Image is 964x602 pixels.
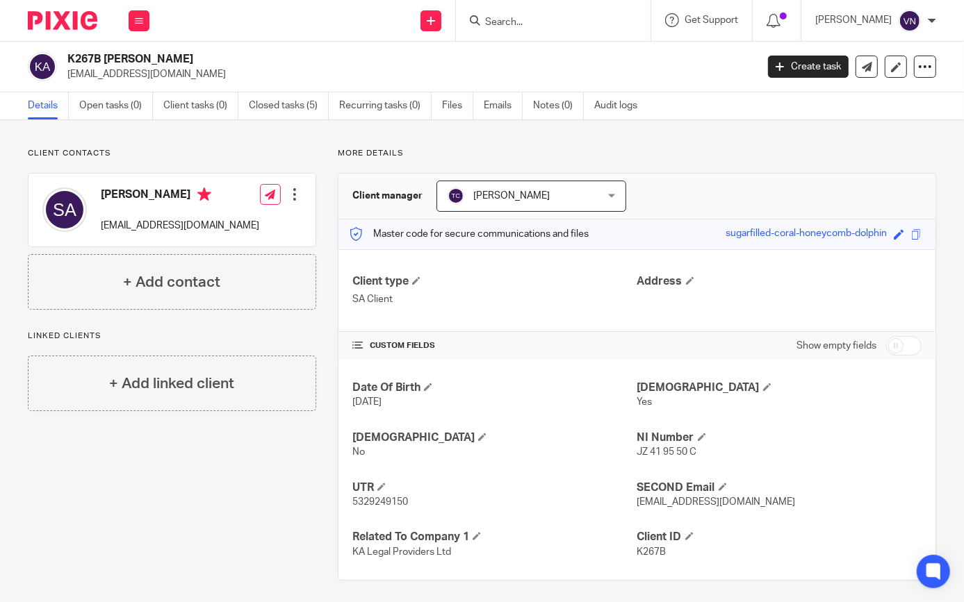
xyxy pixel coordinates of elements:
span: [DATE] [352,397,382,407]
span: No [352,447,365,457]
h3: Client manager [352,189,423,203]
h2: K267B [PERSON_NAME] [67,52,611,67]
h4: + Add contact [123,271,220,293]
h4: Date Of Birth [352,381,637,395]
a: Recurring tasks (0) [339,92,432,119]
img: svg%3E [28,52,57,81]
label: Show empty fields [796,339,876,353]
a: Create task [768,56,849,78]
span: K267B [637,547,667,557]
span: Yes [637,397,653,407]
p: More details [338,148,936,159]
img: svg%3E [448,187,464,204]
span: Get Support [685,15,738,25]
a: Closed tasks (5) [249,92,329,119]
h4: Client ID [637,530,922,544]
p: [PERSON_NAME] [815,13,892,27]
span: [PERSON_NAME] [473,191,550,201]
img: svg%3E [42,187,87,232]
a: Open tasks (0) [79,92,153,119]
a: Notes (0) [533,92,584,119]
a: Emails [484,92,523,119]
h4: Client type [352,274,637,289]
h4: Address [637,274,922,289]
span: KA Legal Providers Ltd [352,547,451,557]
span: [EMAIL_ADDRESS][DOMAIN_NAME] [637,497,796,507]
h4: UTR [352,480,637,495]
img: Pixie [28,11,97,30]
a: Client tasks (0) [163,92,238,119]
p: Client contacts [28,148,316,159]
h4: CUSTOM FIELDS [352,340,637,351]
h4: [DEMOGRAPHIC_DATA] [352,430,637,445]
h4: Related To Company 1 [352,530,637,544]
p: [EMAIL_ADDRESS][DOMAIN_NAME] [67,67,747,81]
h4: [PERSON_NAME] [101,187,259,205]
span: JZ 41 95 50 C [637,447,697,457]
i: Primary [197,187,211,201]
a: Details [28,92,69,119]
input: Search [484,17,609,29]
p: Master code for secure communications and files [349,227,589,241]
img: svg%3E [899,10,921,32]
p: Linked clients [28,331,316,342]
p: SA Client [352,292,637,306]
h4: NI Number [637,430,922,445]
h4: + Add linked client [109,373,234,394]
p: [EMAIL_ADDRESS][DOMAIN_NAME] [101,219,259,233]
div: sugarfilled-coral-honeycomb-dolphin [726,226,887,242]
h4: [DEMOGRAPHIC_DATA] [637,381,922,395]
a: Files [442,92,473,119]
span: 5329249150 [352,497,408,507]
h4: SECOND Email [637,480,922,495]
a: Audit logs [594,92,648,119]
